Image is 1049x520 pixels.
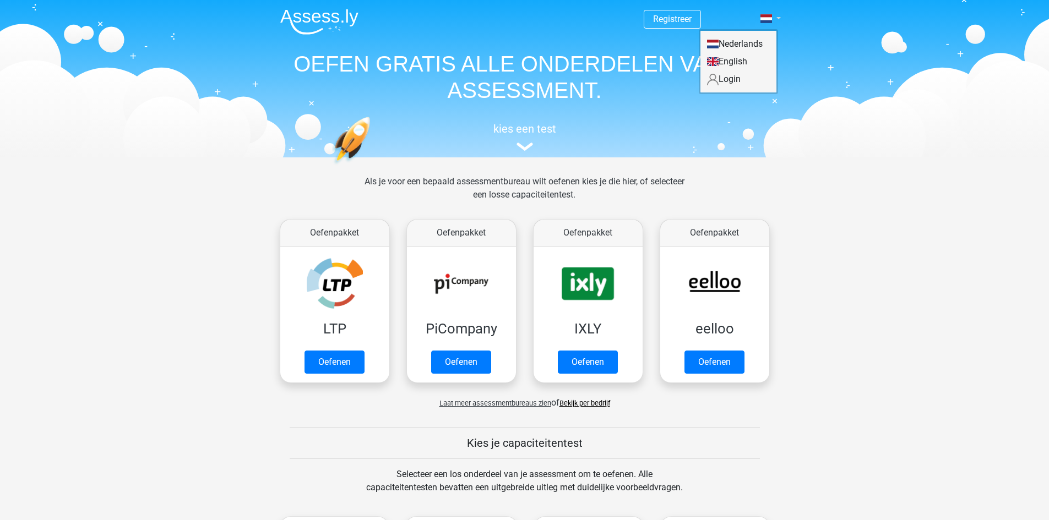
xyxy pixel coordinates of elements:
[271,51,778,103] h1: OEFEN GRATIS ALLE ONDERDELEN VAN JE ASSESSMENT.
[700,53,776,70] a: English
[280,9,358,35] img: Assessly
[700,35,776,53] a: Nederlands
[356,175,693,215] div: Als je voor een bepaald assessmentbureau wilt oefenen kies je die hier, of selecteer een losse ca...
[332,117,413,216] img: oefenen
[356,468,693,507] div: Selecteer een los onderdeel van je assessment om te oefenen. Alle capaciteitentesten bevatten een...
[290,436,760,450] h5: Kies je capaciteitentest
[559,399,610,407] a: Bekijk per bedrijf
[305,351,365,374] a: Oefenen
[653,14,692,24] a: Registreer
[431,351,491,374] a: Oefenen
[271,387,778,409] div: of
[517,143,533,151] img: assessment
[439,399,551,407] span: Laat meer assessmentbureaus zien
[558,351,618,374] a: Oefenen
[271,122,778,135] h5: kies een test
[684,351,744,374] a: Oefenen
[700,70,776,88] a: Login
[271,122,778,151] a: kies een test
